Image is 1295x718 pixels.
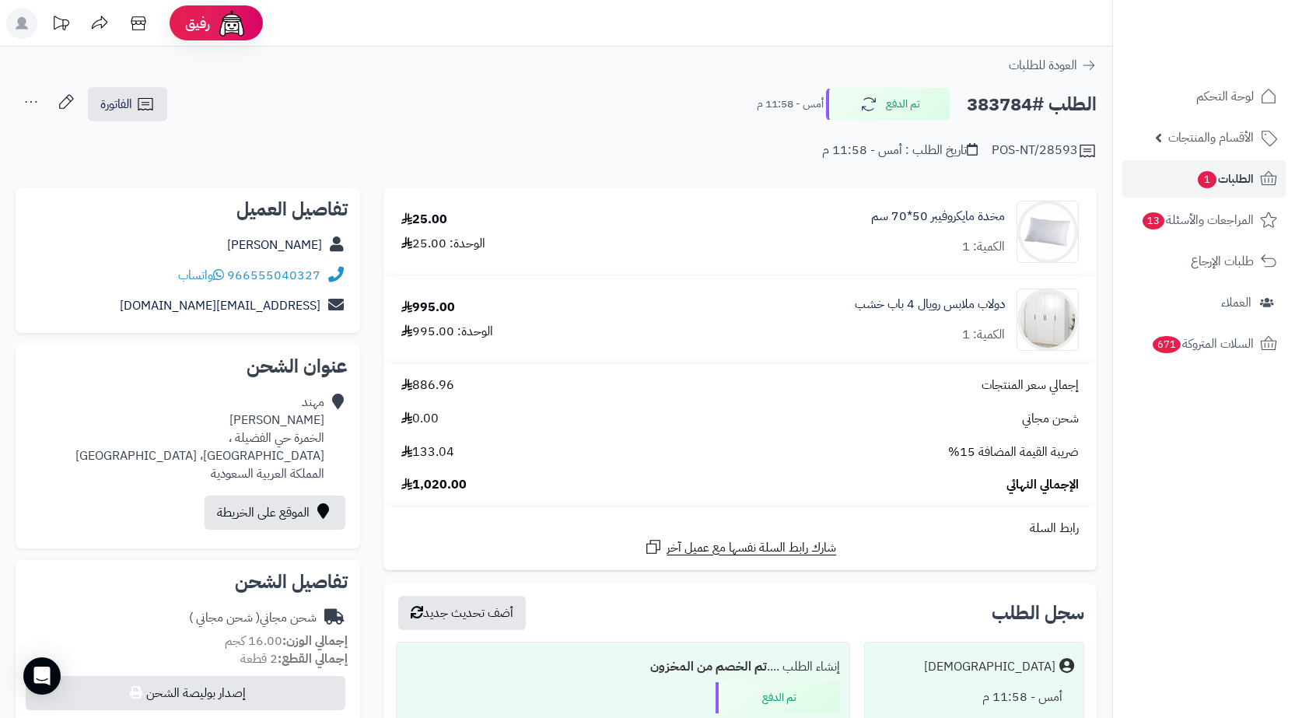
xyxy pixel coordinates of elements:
[1196,168,1254,190] span: الطلبات
[185,14,210,33] span: رفيق
[1168,127,1254,149] span: الأقسام والمنتجات
[227,236,322,254] a: [PERSON_NAME]
[1122,325,1286,363] a: السلات المتروكة671
[189,608,260,627] span: ( شحن مجاني )
[227,266,320,285] a: 966555040327
[826,88,950,121] button: تم الدفع
[88,87,167,121] a: الفاتورة
[401,235,485,253] div: الوحدة: 25.00
[1022,410,1079,428] span: شحن مجاني
[406,652,840,682] div: إنشاء الطلب ....
[667,539,836,557] span: شارك رابط السلة نفسها مع عميل آخر
[822,142,978,159] div: تاريخ الطلب : أمس - 11:58 م
[75,394,324,482] div: مهند [PERSON_NAME] الخمرة حي الفضيلة ، [GEOGRAPHIC_DATA]، [GEOGRAPHIC_DATA] المملكة العربية السعودية
[1122,243,1286,280] a: طلبات الإرجاع
[871,208,1005,226] a: مخدة مايكروفيبر 50*70 سم
[401,299,455,317] div: 995.00
[278,650,348,668] strong: إجمالي القطع:
[644,538,836,557] a: شارك رابط السلة نفسها مع عميل آخر
[28,573,348,591] h2: تفاصيل الشحن
[28,200,348,219] h2: تفاصيل العميل
[982,377,1079,394] span: إجمالي سعر المنتجات
[924,658,1055,676] div: [DEMOGRAPHIC_DATA]
[26,676,345,710] button: إصدار بوليصة الشحن
[401,323,493,341] div: الوحدة: 995.00
[1009,56,1077,75] span: العودة للطلبات
[178,266,224,285] a: واتساب
[282,632,348,650] strong: إجمالي الوزن:
[205,496,345,530] a: الموقع على الخريطة
[401,377,454,394] span: 886.96
[216,8,247,39] img: ai-face.png
[962,326,1005,344] div: الكمية: 1
[1009,56,1097,75] a: العودة للطلبات
[100,95,132,114] span: الفاتورة
[1122,284,1286,321] a: العملاء
[189,609,317,627] div: شحن مجاني
[401,443,454,461] span: 133.04
[1141,209,1254,231] span: المراجعات والأسئلة
[1122,160,1286,198] a: الطلبات1
[28,357,348,376] h2: عنوان الشحن
[401,410,439,428] span: 0.00
[1221,292,1251,313] span: العملاء
[1006,476,1079,494] span: الإجمالي النهائي
[1189,39,1280,72] img: logo-2.png
[992,142,1097,160] div: POS-NT/28593
[992,604,1084,622] h3: سجل الطلب
[390,520,1090,538] div: رابط السلة
[401,476,467,494] span: 1,020.00
[401,211,447,229] div: 25.00
[1191,250,1254,272] span: طلبات الإرجاع
[398,596,526,630] button: أضف تحديث جديد
[874,682,1074,713] div: أمس - 11:58 م
[967,89,1097,121] h2: الطلب #383784
[962,238,1005,256] div: الكمية: 1
[1017,289,1078,351] img: 1747845679-1-90x90.jpg
[1196,86,1254,107] span: لوحة التحكم
[757,96,824,112] small: أمس - 11:58 م
[1122,78,1286,115] a: لوحة التحكم
[1122,201,1286,239] a: المراجعات والأسئلة13
[41,8,80,43] a: تحديثات المنصة
[855,296,1005,313] a: دولاب ملابس رويال 4 باب خشب
[650,657,767,676] b: تم الخصم من المخزون
[1153,336,1181,353] span: 671
[1017,201,1078,263] img: 1703426873-pillow-90x90.png
[225,632,348,650] small: 16.00 كجم
[1143,212,1164,229] span: 13
[120,296,320,315] a: [EMAIL_ADDRESS][DOMAIN_NAME]
[240,650,348,668] small: 2 قطعة
[716,682,840,713] div: تم الدفع
[23,657,61,695] div: Open Intercom Messenger
[1198,171,1216,188] span: 1
[1151,333,1254,355] span: السلات المتروكة
[948,443,1079,461] span: ضريبة القيمة المضافة 15%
